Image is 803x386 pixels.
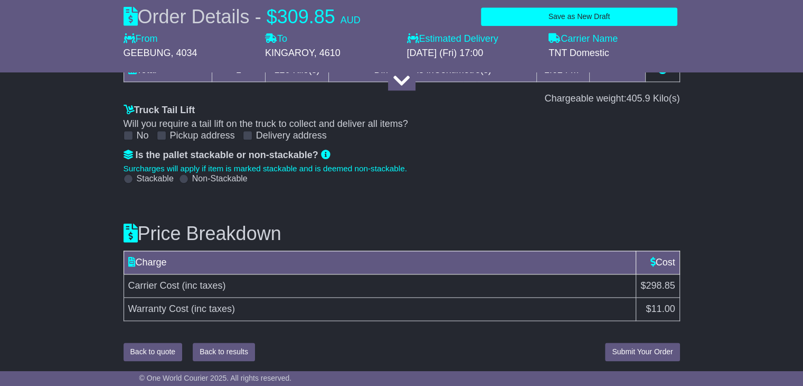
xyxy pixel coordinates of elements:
label: Carrier Name [549,33,618,45]
div: Order Details - [124,5,361,28]
div: Chargeable weight: Kilo(s) [124,93,680,105]
span: Warranty Cost [128,304,188,314]
span: Submit Your Order [612,347,673,356]
span: Carrier Cost [128,280,180,291]
span: GEEBUNG [124,48,171,58]
span: AUD [341,15,361,25]
td: Cost [636,251,679,274]
label: Stackable [137,173,174,183]
span: (inc taxes) [182,280,226,291]
button: Back to results [193,343,255,361]
button: Submit Your Order [605,343,679,361]
span: , 4610 [314,48,341,58]
td: Charge [124,251,636,274]
label: Truck Tail Lift [124,105,195,116]
div: [DATE] (Fri) 17:00 [407,48,539,59]
button: Save as New Draft [481,7,677,26]
button: Back to quote [124,343,183,361]
span: 405.9 [626,93,650,104]
span: $ [267,6,277,27]
span: 309.85 [277,6,335,27]
label: Delivery address [256,130,327,142]
span: , 4034 [171,48,197,58]
label: Estimated Delivery [407,33,539,45]
span: KINGAROY [265,48,314,58]
label: From [124,33,158,45]
div: TNT Domestic [549,48,680,59]
div: Surcharges will apply if item is marked stackable and is deemed non-stackable. [124,164,680,173]
div: Will you require a tail lift on the truck to collect and deliver all items? [124,118,680,130]
label: To [265,33,287,45]
span: $298.85 [640,280,675,291]
span: © One World Courier 2025. All rights reserved. [139,374,292,382]
span: (inc taxes) [191,304,235,314]
h3: Price Breakdown [124,223,680,244]
label: No [137,130,149,142]
span: $11.00 [646,304,675,314]
label: Pickup address [170,130,235,142]
span: Is the pallet stackable or non-stackable? [136,150,318,160]
label: Non-Stackable [192,173,248,183]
